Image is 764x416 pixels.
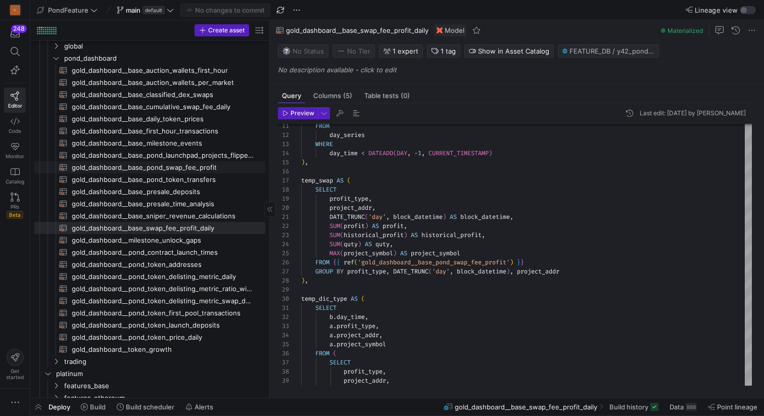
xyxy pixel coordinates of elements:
div: 33 [278,321,289,331]
div: 25 [278,249,289,258]
span: features_base [64,380,264,392]
span: Code [9,128,21,134]
span: gold_dashboard__base_presale_deposits​​​​​​​​​​ [72,186,254,198]
span: MAX [329,249,340,257]
div: 31 [278,303,289,312]
span: FROM [315,349,329,357]
span: Build history [609,403,648,411]
span: Deploy [49,403,70,411]
div: 15 [278,158,289,167]
span: a [329,340,333,348]
span: ( [340,249,344,257]
span: Materialized [667,27,703,34]
div: 36 [278,349,289,358]
span: FROM [315,258,329,266]
span: AS [351,295,358,303]
div: 22 [278,221,289,230]
span: gold_dashboard__milestone_unlock_gaps​​​​​​​​​​ [72,235,254,246]
span: Table tests [364,93,410,99]
button: Show in Asset Catalog [464,44,554,58]
span: GROUP [315,267,333,275]
img: No tier [337,47,345,55]
button: Preview [278,107,318,119]
div: Press SPACE to select this row. [34,258,265,270]
span: Build scheduler [126,403,174,411]
span: ( [340,222,344,230]
a: gold_dashboard__pond_token_price_daily​​​​​​​​​​ [34,331,265,343]
div: 32 [278,312,289,321]
span: ) [404,231,407,239]
button: Data888 [665,398,701,415]
span: No Status [282,47,324,55]
div: 34 [278,331,289,340]
span: Get started [6,368,24,380]
div: Press SPACE to select this row. [34,319,265,331]
span: Monitor [6,153,24,159]
a: gold_dashboard__pond_token_first_pool_transactions​​​​​​​​​​ [34,307,265,319]
button: PondFeature [34,4,100,17]
span: , [450,267,453,275]
button: 1 expert [379,44,423,58]
span: , [368,195,372,203]
span: gold_dashboard__base_auction_wallets_per_market​​​​​​​​​​ [72,77,254,88]
span: . [333,322,337,330]
div: Press SPACE to select this row. [34,161,265,173]
span: FEATURE_DB / y42_pondfeature_main / GOLD_DASHBOARD__BASE_SWAP_FEE_PROFIT_DAILY [569,47,654,55]
span: gold_dashboard__base_pond_swap_fee_profit​​​​​​​​​​ [72,162,254,173]
div: 14 [278,149,289,158]
span: gold_dashboard__base_first_hour_transactions​​​​​​​​​​ [72,125,254,137]
a: gold_dashboard__base_pond_launchpad_projects_flippers​​​​​​​​​​ [34,149,265,161]
span: , [365,313,368,321]
span: , [305,158,308,166]
span: gold_dashboard__base_pond_launchpad_projects_flippers​​​​​​​​​​ [72,150,254,161]
div: Press SPACE to select this row. [34,101,265,113]
div: 35 [278,340,289,349]
div: Press SPACE to select this row. [34,64,265,76]
span: SELECT [315,304,337,312]
span: gold_dashboard__pond_token_first_pool_transactions​​​​​​​​​​ [72,307,254,319]
span: DATE_TRUNC [393,267,428,275]
span: pond_dashboard [64,53,264,64]
div: 13 [278,140,289,149]
div: Press SPACE to select this row. [34,380,265,392]
div: Press SPACE to select this row. [34,307,265,319]
span: Alerts [195,403,213,411]
span: DATEADD [368,149,393,157]
span: gold_dashboard__pond_token_launch_deposits​​​​​​​​​​ [72,319,254,331]
span: AS [411,231,418,239]
button: Build [76,398,110,415]
span: SUM [329,240,340,248]
span: SELECT [315,186,337,194]
span: main [126,6,140,14]
span: gold_dashboard__pond_token_delisting_metric_swap_details​​​​​​​​​​ [72,295,254,307]
button: 1 tag [427,44,460,58]
div: 19 [278,194,289,203]
span: gold_dashboard__pond_contract_launch_times​​​​​​​​​​ [72,247,254,258]
span: Columns [313,93,352,99]
span: , [421,149,425,157]
span: 'day' [368,213,386,221]
span: gold_dashboard__pond_token_price_daily​​​​​​​​​​ [72,332,254,343]
div: Press SPACE to select this row. [34,52,265,64]
button: Getstarted [4,345,26,384]
span: day_series [329,131,365,139]
span: , [372,204,375,212]
div: Press SPACE to select this row. [34,234,265,246]
span: 1 [418,149,421,157]
div: 16 [278,167,289,176]
span: historical_profit [421,231,482,239]
span: Model [445,26,464,34]
div: 30 [278,294,289,303]
a: gold_dashboard__base_swap_fee_profit_daily​​​​​​​​​​ [34,222,265,234]
span: } [517,258,520,266]
span: AS [400,249,407,257]
span: gold_dashboard__base_auction_wallets_first_hour​​​​​​​​​​ [72,65,254,76]
span: ( [393,149,397,157]
button: Build history [605,398,663,415]
span: , [407,149,411,157]
span: Catalog [6,178,24,184]
span: 1 tag [441,47,456,55]
span: profit_type [337,322,375,330]
span: - [414,149,418,157]
span: gold_dashboard__base_presale_time_analysis​​​​​​​​​​ [72,198,254,210]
